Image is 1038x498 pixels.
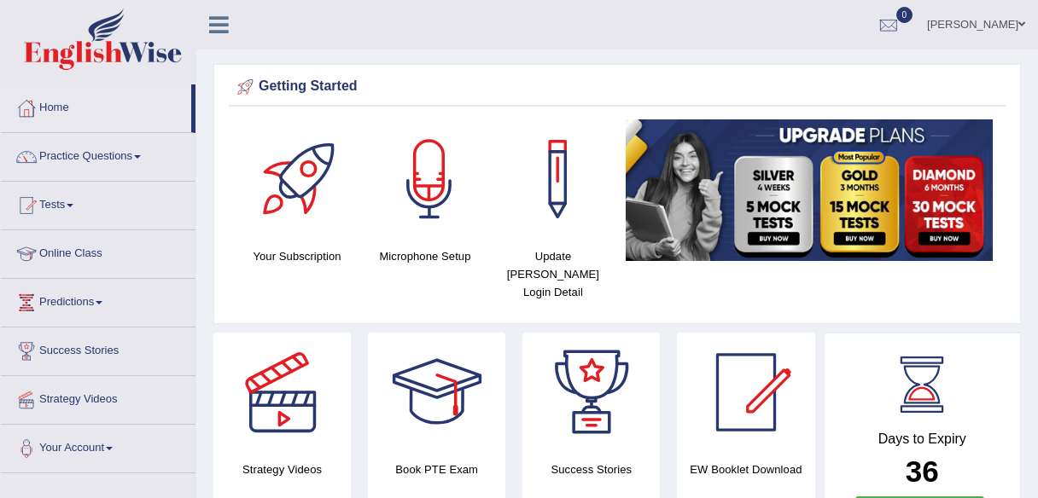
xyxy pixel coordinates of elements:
h4: Book PTE Exam [368,460,505,478]
h4: Success Stories [522,460,660,478]
b: 36 [906,455,939,488]
h4: Days to Expiry [843,431,1002,447]
h4: Update [PERSON_NAME] Login Detail [498,247,609,301]
a: Success Stories [1,327,195,370]
a: Practice Questions [1,133,195,176]
img: small5.jpg [626,119,993,261]
h4: Strategy Videos [213,460,351,478]
a: Home [1,84,191,127]
div: Getting Started [233,74,1001,100]
h4: Your Subscription [242,247,353,265]
a: Tests [1,182,195,224]
a: Online Class [1,230,195,273]
span: 0 [896,7,913,23]
h4: EW Booklet Download [677,460,814,478]
h4: Microphone Setup [370,247,481,265]
a: Strategy Videos [1,376,195,419]
a: Your Account [1,425,195,467]
a: Predictions [1,279,195,321]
